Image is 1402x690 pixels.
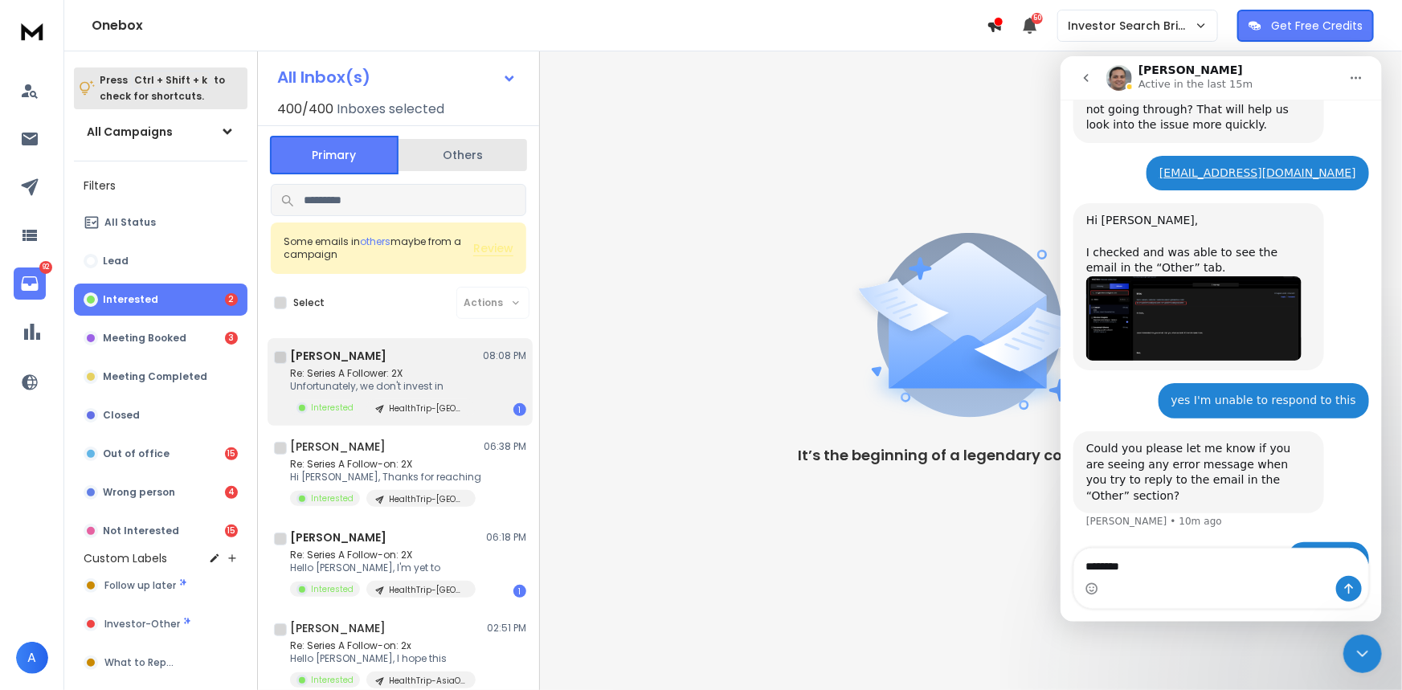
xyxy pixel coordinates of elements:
[1032,13,1043,24] span: 50
[277,100,333,119] span: 400 / 400
[74,284,247,316] button: Interested2
[225,332,238,345] div: 3
[225,293,238,306] div: 2
[74,647,247,679] button: What to Reply
[74,476,247,508] button: Wrong person4
[473,240,513,256] button: Review
[290,471,481,484] p: Hi [PERSON_NAME], Thanks for reaching
[513,403,526,416] div: 1
[311,492,354,504] p: Interested
[290,367,476,380] p: Re: Series A Follower: 2X
[104,656,174,669] span: What to Reply
[487,622,526,635] p: 02:51 PM
[389,584,466,596] p: HealthTrip-[GEOGRAPHIC_DATA]
[360,235,390,248] span: others
[290,380,476,393] p: Unfortunately, we don't invest in
[1068,18,1195,34] p: Investor Search Brillwood
[84,550,167,566] h3: Custom Labels
[103,255,129,267] p: Lead
[103,409,140,422] p: Closed
[311,583,354,595] p: Interested
[74,515,247,547] button: Not Interested15
[100,72,225,104] p: Press to check for shortcuts.
[277,69,370,85] h1: All Inbox(s)
[290,529,386,545] h1: [PERSON_NAME]
[104,579,176,592] span: Follow up later
[290,348,386,364] h1: [PERSON_NAME]
[290,639,476,652] p: Re: Series A Follow-on: 2x
[284,235,473,261] div: Some emails in maybe from a campaign
[293,296,325,309] label: Select
[290,549,476,561] p: Re: Series A Follow-on: 2X
[103,293,158,306] p: Interested
[290,620,386,636] h1: [PERSON_NAME]
[14,267,46,300] a: 92
[103,332,186,345] p: Meeting Booked
[270,136,399,174] button: Primary
[311,402,354,414] p: Interested
[290,458,481,471] p: Re: Series A Follow-on: 2X
[74,206,247,239] button: All Status
[290,652,476,665] p: Hello [PERSON_NAME], I hope this
[92,16,987,35] h1: Onebox
[389,675,466,687] p: HealthTrip-AsiaOceania 3
[74,245,247,277] button: Lead
[337,100,444,119] h3: Inboxes selected
[104,618,180,631] span: Investor-Other
[225,486,238,499] div: 4
[103,370,207,383] p: Meeting Completed
[74,438,247,470] button: Out of office15
[74,399,247,431] button: Closed
[483,349,526,362] p: 08:08 PM
[311,674,354,686] p: Interested
[74,361,247,393] button: Meeting Completed
[484,440,526,453] p: 06:38 PM
[74,116,247,148] button: All Campaigns
[799,444,1144,467] p: It’s the beginning of a legendary conversation
[1271,18,1363,34] p: Get Free Credits
[74,570,247,602] button: Follow up later
[16,16,48,46] img: logo
[103,486,175,499] p: Wrong person
[389,493,466,505] p: HealthTrip-[GEOGRAPHIC_DATA]
[225,525,238,537] div: 15
[1343,635,1382,673] iframe: Intercom live chat
[264,61,529,93] button: All Inbox(s)
[389,402,466,414] p: HealthTrip-[GEOGRAPHIC_DATA]
[74,322,247,354] button: Meeting Booked3
[290,561,476,574] p: Hello [PERSON_NAME], I'm yet to
[1237,10,1374,42] button: Get Free Credits
[513,585,526,598] div: 1
[87,124,173,140] h1: All Campaigns
[290,439,386,455] h1: [PERSON_NAME]
[74,608,247,640] button: Investor-Other
[16,642,48,674] button: A
[39,261,52,274] p: 92
[399,137,527,173] button: Others
[132,71,210,89] span: Ctrl + Shift + k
